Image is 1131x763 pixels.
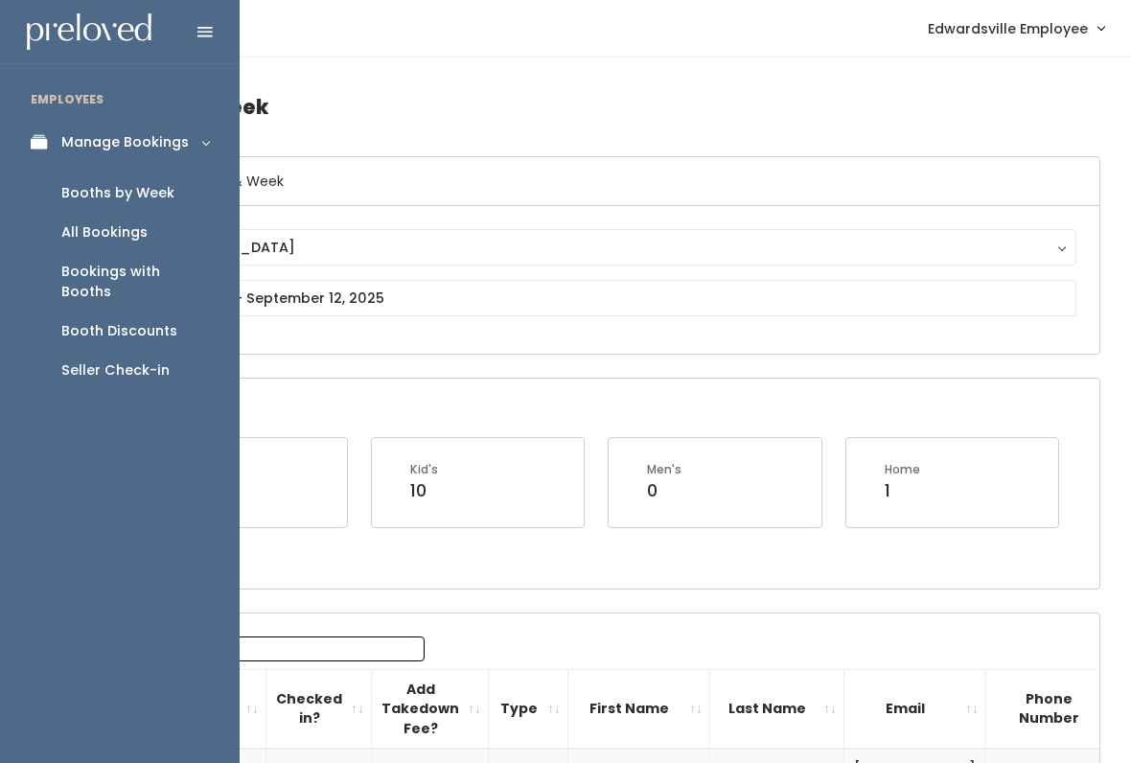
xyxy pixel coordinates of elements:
[27,13,151,51] img: preloved logo
[61,262,209,302] div: Bookings with Booths
[489,669,568,749] th: Type: activate to sort column ascending
[986,669,1131,749] th: Phone Number: activate to sort column ascending
[140,237,1058,258] div: [GEOGRAPHIC_DATA]
[98,81,1100,133] h4: Booths by Week
[122,229,1076,266] button: [GEOGRAPHIC_DATA]
[909,8,1123,49] a: Edwardsville Employee
[885,461,920,478] div: Home
[122,280,1076,316] input: September 6 - September 12, 2025
[61,360,170,381] div: Seller Check-in
[61,132,189,152] div: Manage Bookings
[61,321,177,341] div: Booth Discounts
[410,461,438,478] div: Kid's
[410,478,438,503] div: 10
[885,478,920,503] div: 1
[61,183,174,203] div: Booths by Week
[110,636,425,661] label: Search:
[61,222,148,243] div: All Bookings
[647,461,681,478] div: Men's
[844,669,986,749] th: Email: activate to sort column ascending
[372,669,489,749] th: Add Takedown Fee?: activate to sort column ascending
[710,669,844,749] th: Last Name: activate to sort column ascending
[180,636,425,661] input: Search:
[568,669,710,749] th: First Name: activate to sort column ascending
[647,478,681,503] div: 0
[266,669,372,749] th: Checked in?: activate to sort column ascending
[928,18,1088,39] span: Edwardsville Employee
[99,157,1099,206] h6: Select Location & Week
